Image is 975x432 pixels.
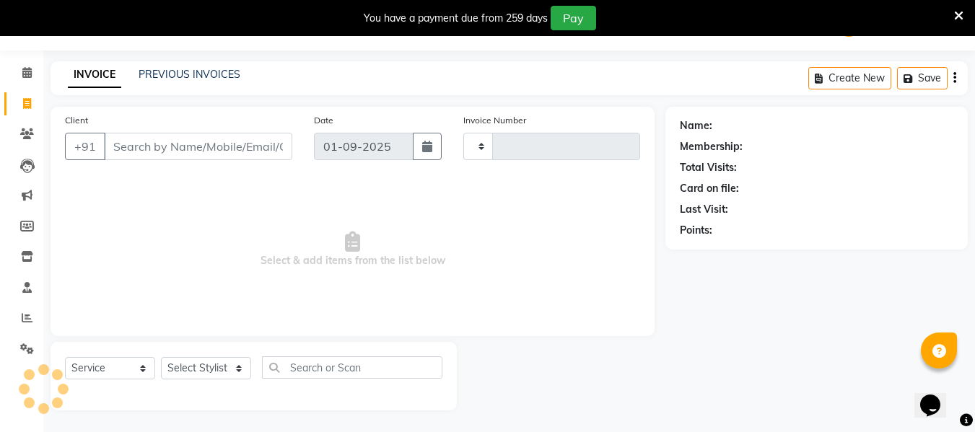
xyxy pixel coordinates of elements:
input: Search or Scan [262,356,442,379]
a: PREVIOUS INVOICES [139,68,240,81]
span: Select & add items from the list below [65,177,640,322]
button: Save [897,67,948,89]
button: Create New [808,67,891,89]
input: Search by Name/Mobile/Email/Code [104,133,292,160]
div: Total Visits: [680,160,737,175]
iframe: chat widget [914,374,961,418]
label: Date [314,114,333,127]
div: Card on file: [680,181,739,196]
a: INVOICE [68,62,121,88]
div: Name: [680,118,712,133]
label: Invoice Number [463,114,526,127]
button: +91 [65,133,105,160]
div: Membership: [680,139,743,154]
div: Points: [680,223,712,238]
label: Client [65,114,88,127]
div: You have a payment due from 259 days [364,11,548,26]
button: Pay [551,6,596,30]
div: Last Visit: [680,202,728,217]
